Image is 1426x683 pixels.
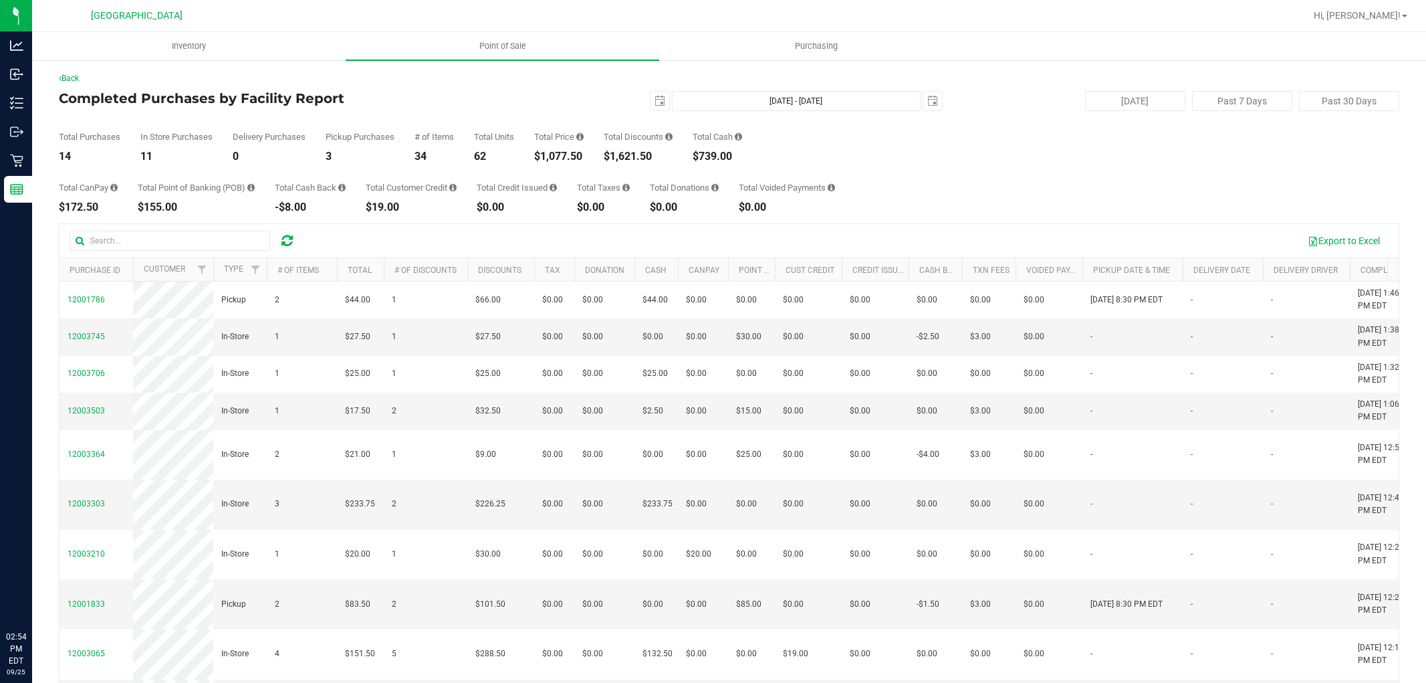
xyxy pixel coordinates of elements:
button: Export to Excel [1299,229,1389,252]
span: $0.00 [1024,448,1044,461]
span: $30.00 [475,548,501,561]
span: $17.50 [345,405,370,417]
span: $226.25 [475,498,505,510]
span: 12003303 [68,499,105,508]
a: # of Items [277,266,319,275]
span: $66.00 [475,294,501,306]
span: $0.00 [917,648,937,660]
div: Total Price [534,132,584,141]
span: 1 [392,448,396,461]
span: $233.75 [345,498,375,510]
i: Sum of all round-up-to-next-dollar total price adjustments for all purchases in the date range. [711,183,719,192]
span: [DATE] 1:32 PM EDT [1358,361,1409,387]
span: - [1271,648,1273,660]
span: $0.00 [1024,294,1044,306]
div: Total Taxes [577,183,630,192]
span: 4 [275,648,279,660]
inline-svg: Inbound [10,68,23,81]
div: 0 [233,151,306,162]
div: Total Cash Back [275,183,346,192]
span: $21.00 [345,448,370,461]
a: Point of Banking (POB) [739,266,834,275]
a: Discounts [478,266,521,275]
div: Total Cash [693,132,742,141]
div: # of Items [414,132,454,141]
span: In-Store [221,498,249,510]
span: Point of Sale [461,40,544,52]
span: $0.00 [686,448,707,461]
span: $0.00 [850,330,870,343]
div: $0.00 [477,202,557,213]
span: 1 [275,330,279,343]
span: $0.00 [1024,598,1044,611]
span: $0.00 [736,548,757,561]
i: Sum of the discount values applied to the all purchases in the date range. [665,132,673,141]
div: Total Purchases [59,132,120,141]
span: $19.00 [783,648,808,660]
span: [DATE] 8:30 PM EDT [1090,598,1163,611]
span: $32.50 [475,405,501,417]
a: Filter [245,258,267,281]
h4: Completed Purchases by Facility Report [59,91,505,106]
span: - [1271,330,1273,343]
inline-svg: Retail [10,154,23,167]
span: $0.00 [686,498,707,510]
span: $0.00 [736,294,757,306]
span: - [1090,448,1092,461]
span: $0.00 [850,367,870,380]
span: $0.00 [783,330,804,343]
a: Point of Sale [346,32,659,60]
span: $0.00 [783,405,804,417]
a: Cust Credit [786,266,834,275]
span: [DATE] 1:06 PM EDT [1358,398,1409,423]
a: Delivery Date [1193,266,1250,275]
div: 3 [326,151,394,162]
span: $3.00 [970,330,991,343]
div: Total Credit Issued [477,183,557,192]
span: $0.00 [850,598,870,611]
a: Cash [645,266,667,275]
span: $0.00 [783,498,804,510]
span: Hi, [PERSON_NAME]! [1314,10,1401,21]
span: $0.00 [686,648,707,660]
span: $0.00 [642,548,663,561]
span: $3.00 [970,405,991,417]
span: $0.00 [642,330,663,343]
a: Customer [144,264,185,274]
a: Filter [191,258,213,281]
span: $0.00 [736,498,757,510]
span: $0.00 [736,648,757,660]
span: - [1191,498,1193,510]
a: Purchasing [659,32,973,60]
span: $25.00 [642,367,668,380]
span: $30.00 [736,330,761,343]
i: Sum of the successful, non-voided point-of-banking payment transactions, both via payment termina... [247,183,255,192]
span: - [1271,598,1273,611]
span: 1 [392,330,396,343]
i: Sum of the total prices of all purchases in the date range. [576,132,584,141]
div: In Store Purchases [140,132,213,141]
span: $0.00 [850,294,870,306]
span: - [1191,598,1193,611]
p: 09/25 [6,667,26,677]
span: 12003503 [68,406,105,415]
div: Total Customer Credit [366,183,457,192]
span: [DATE] 12:14 PM EDT [1358,642,1409,667]
span: $0.00 [542,405,563,417]
span: $3.00 [970,448,991,461]
inline-svg: Reports [10,183,23,196]
span: $0.00 [642,448,663,461]
div: $172.50 [59,202,118,213]
span: - [1090,405,1092,417]
span: $27.50 [475,330,501,343]
span: $0.00 [917,294,937,306]
div: Total Donations [650,183,719,192]
span: $0.00 [970,367,991,380]
span: 1 [275,367,279,380]
a: Total [348,266,372,275]
div: Total Discounts [604,132,673,141]
span: - [1191,330,1193,343]
a: CanPay [689,266,719,275]
div: $1,077.50 [534,151,584,162]
span: $0.00 [542,330,563,343]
